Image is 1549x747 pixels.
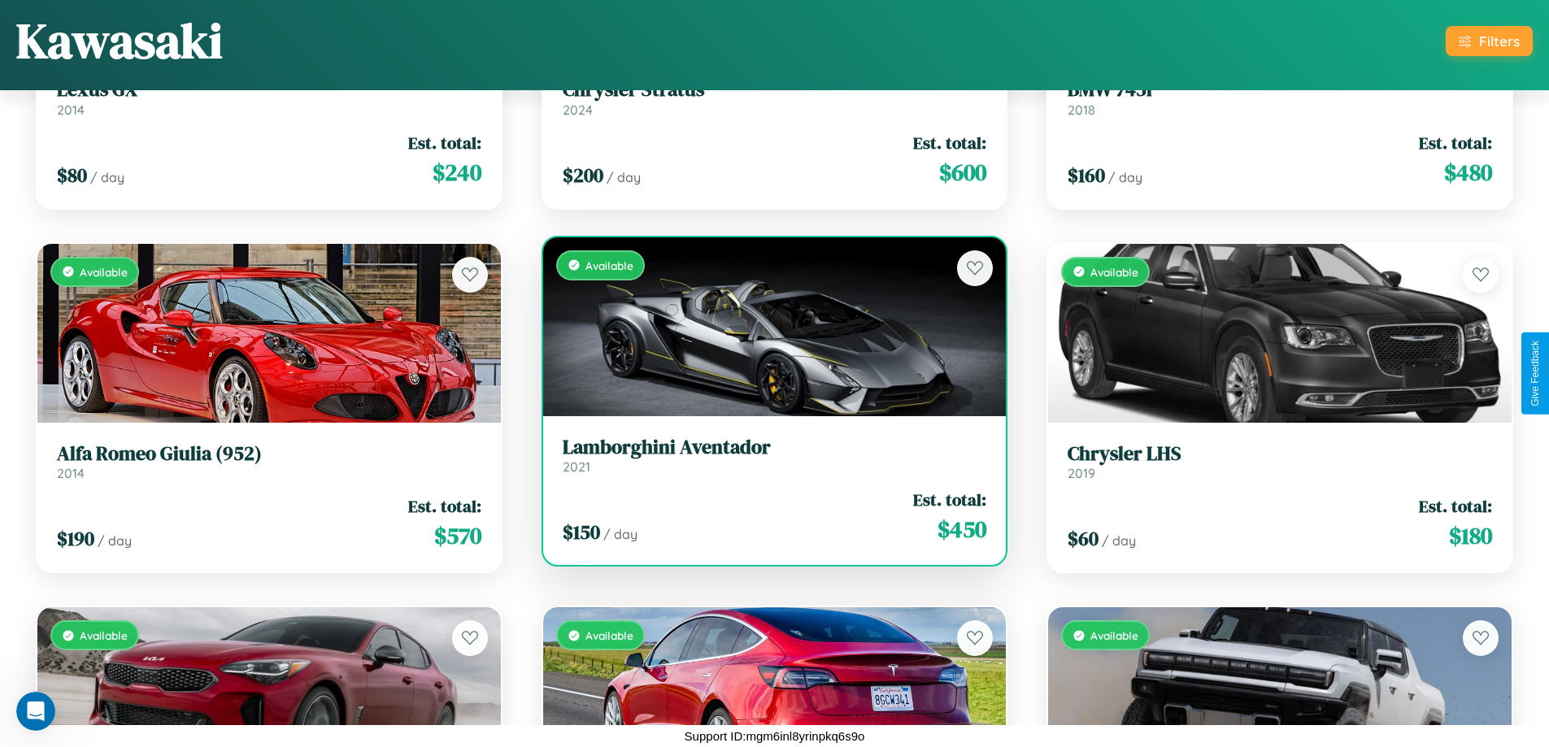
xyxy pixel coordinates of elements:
[1444,156,1492,189] span: $ 480
[57,465,85,481] span: 2014
[1479,33,1520,50] div: Filters
[1446,26,1533,56] button: Filters
[80,628,128,642] span: Available
[1090,628,1138,642] span: Available
[1419,494,1492,518] span: Est. total:
[1102,532,1136,549] span: / day
[57,102,85,118] span: 2014
[1068,102,1095,118] span: 2018
[57,442,481,482] a: Alfa Romeo Giulia (952)2014
[434,519,481,552] span: $ 570
[563,519,600,545] span: $ 150
[1068,442,1492,482] a: Chrysler LHS2019
[913,488,986,511] span: Est. total:
[563,436,987,476] a: Lamborghini Aventador2021
[607,169,641,185] span: / day
[563,458,590,475] span: 2021
[1449,519,1492,552] span: $ 180
[603,526,637,542] span: / day
[1090,265,1138,279] span: Available
[98,532,132,549] span: / day
[938,513,986,545] span: $ 450
[57,78,481,102] h3: Lexus GX
[939,156,986,189] span: $ 600
[913,131,986,154] span: Est. total:
[1068,525,1099,552] span: $ 60
[1419,131,1492,154] span: Est. total:
[563,78,987,118] a: Chrysler Stratus2024
[1068,162,1105,189] span: $ 160
[57,525,94,552] span: $ 190
[433,156,481,189] span: $ 240
[1068,78,1492,102] h3: BMW 745i
[16,7,223,74] h1: Kawasaki
[408,494,481,518] span: Est. total:
[57,442,481,466] h3: Alfa Romeo Giulia (952)
[408,131,481,154] span: Est. total:
[1529,341,1541,406] div: Give Feedback
[563,102,593,118] span: 2024
[1068,442,1492,466] h3: Chrysler LHS
[90,169,124,185] span: / day
[685,725,865,747] p: Support ID: mgm6inl8yrinpkq6s9o
[563,162,603,189] span: $ 200
[563,78,987,102] h3: Chrysler Stratus
[1068,78,1492,118] a: BMW 745i2018
[16,692,55,731] iframe: Intercom live chat
[585,258,633,272] span: Available
[1108,169,1142,185] span: / day
[563,436,987,459] h3: Lamborghini Aventador
[57,162,87,189] span: $ 80
[80,265,128,279] span: Available
[1068,465,1095,481] span: 2019
[57,78,481,118] a: Lexus GX2014
[585,628,633,642] span: Available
